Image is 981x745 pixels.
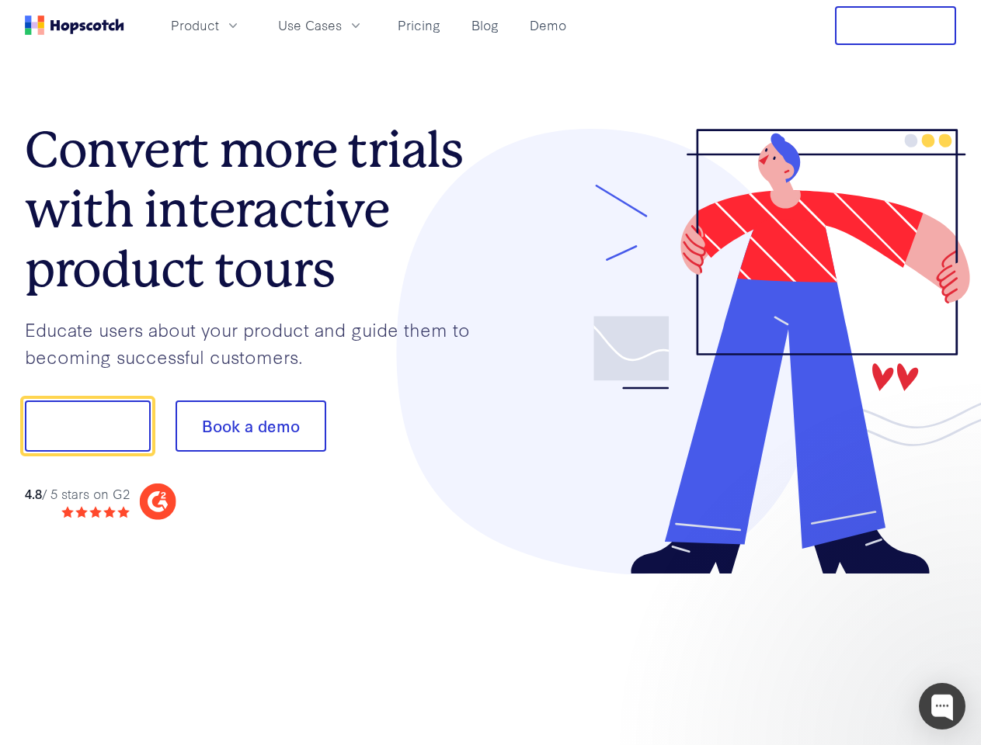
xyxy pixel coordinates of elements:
a: Blog [465,12,505,38]
button: Use Cases [269,12,373,38]
span: Use Cases [278,16,342,35]
span: Product [171,16,219,35]
strong: 4.8 [25,484,42,502]
button: Book a demo [176,400,326,452]
div: / 5 stars on G2 [25,484,130,504]
button: Product [162,12,250,38]
a: Pricing [391,12,447,38]
a: Home [25,16,124,35]
p: Educate users about your product and guide them to becoming successful customers. [25,316,491,369]
button: Show me! [25,400,151,452]
a: Demo [524,12,572,38]
h1: Convert more trials with interactive product tours [25,120,491,299]
button: Free Trial [835,6,956,45]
